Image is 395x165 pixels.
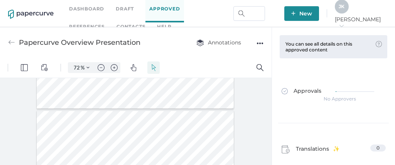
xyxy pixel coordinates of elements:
[82,5,94,15] button: Zoom Controls
[285,41,372,53] div: You can see all details on this approved content
[196,39,241,46] span: Annotations
[70,7,81,14] input: Set zoom
[150,7,157,14] img: default-select.svg
[116,5,134,13] a: Draft
[277,80,390,109] a: Approvals
[257,38,263,49] div: ●●●
[108,5,120,15] button: Zoom in
[157,22,171,31] div: help
[296,145,339,156] span: Translations
[19,35,140,50] div: Papercurve Overview Presentation
[8,39,15,46] img: back-arrow-grey.72011ae3.svg
[376,145,380,151] span: 0
[8,10,54,19] img: papercurve-logo-colour.7244d18c.svg
[376,41,382,47] img: tooltip-default.0a89c667.svg
[21,7,28,14] img: default-leftsidepanel.svg
[339,23,344,29] i: arrow_right
[282,87,321,96] span: Approvals
[69,5,104,13] a: Dashboard
[38,4,51,16] button: View Controls
[81,7,84,13] span: %
[95,5,107,15] button: Zoom out
[127,4,140,16] button: Pan
[147,4,160,16] button: Select
[98,7,105,14] img: default-minus.svg
[41,7,48,14] img: default-viewcontrols.svg
[111,7,118,14] img: default-plus.svg
[282,145,290,154] img: claims-icon.71597b81.svg
[282,88,288,94] img: approved-grey.341b8de9.svg
[254,4,266,16] button: Search
[69,22,105,31] a: References
[257,7,263,14] img: default-magnifying-glass.svg
[335,16,387,30] span: [PERSON_NAME]
[291,6,312,21] span: New
[284,6,319,21] button: New
[130,7,137,14] img: default-pan.svg
[238,10,245,17] img: search.bf03fe8b.svg
[196,39,204,46] img: annotation-layers.cc6d0e6b.svg
[282,145,386,156] a: Translations0
[189,35,249,50] button: Annotations
[86,9,89,12] img: chevron.svg
[291,11,295,15] img: plus-white.e19ec114.svg
[18,4,30,16] button: Panel
[339,3,344,9] span: J K
[233,6,265,21] input: Search Workspace
[116,22,145,31] a: Contacts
